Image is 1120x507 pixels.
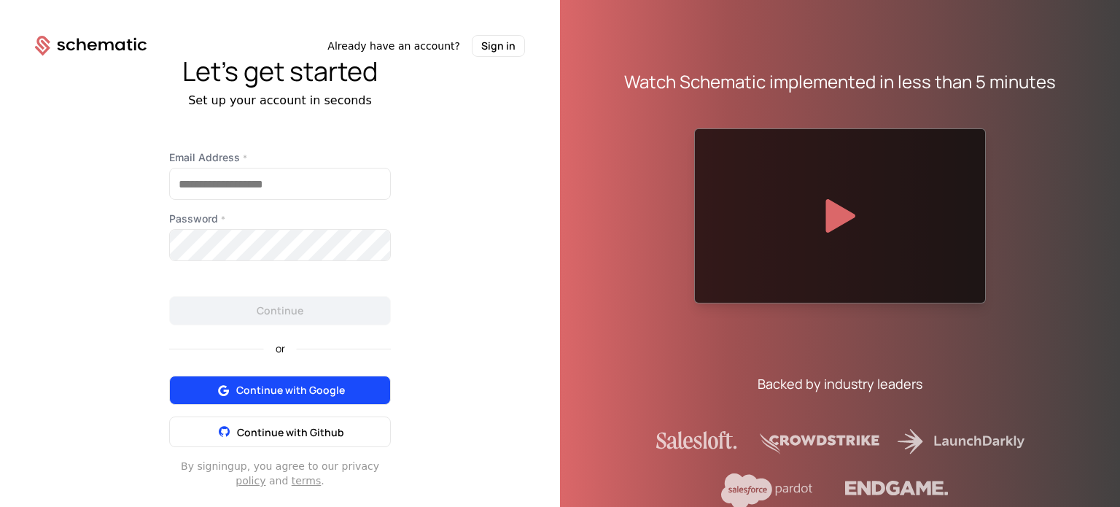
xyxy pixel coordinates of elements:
label: Password [169,212,391,226]
div: By signing up , you agree to our privacy and . [169,459,391,488]
div: Backed by industry leaders [758,374,922,394]
label: Email Address [169,150,391,165]
span: or [264,344,297,354]
span: Already have an account? [327,39,460,53]
span: Continue with Google [236,383,345,398]
button: Sign in [472,35,525,57]
a: policy [236,475,265,487]
span: Continue with Github [237,425,344,439]
button: Continue [169,296,391,325]
a: terms [292,475,322,487]
button: Continue with Google [169,376,391,405]
button: Continue with Github [169,417,391,447]
div: Watch Schematic implemented in less than 5 minutes [624,70,1056,93]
